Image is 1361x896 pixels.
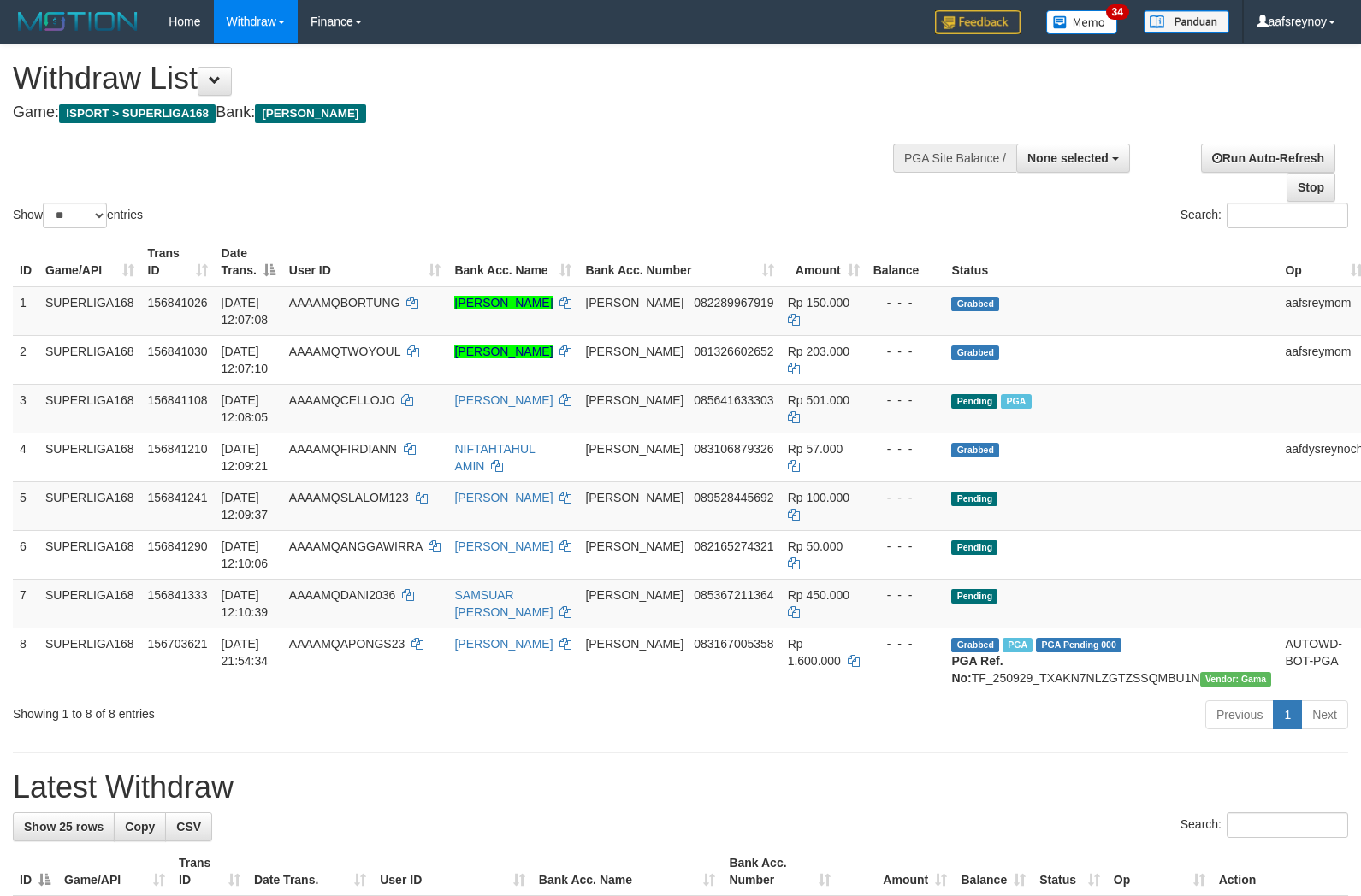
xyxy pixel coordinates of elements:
[454,637,553,651] a: [PERSON_NAME]
[1016,144,1130,173] button: None selected
[165,812,212,841] a: CSV
[13,481,38,530] td: 5
[454,296,553,309] a: [PERSON_NAME]
[873,489,938,506] div: - - -
[585,393,683,407] span: [PERSON_NAME]
[13,104,891,121] h4: Game: Bank:
[13,433,38,481] td: 4
[788,345,849,358] span: Rp 203.000
[694,393,773,407] span: Copy 085641633303 to clipboard
[585,442,683,456] span: [PERSON_NAME]
[289,637,405,651] span: AAAAMQAPONGS23
[532,847,723,896] th: Bank Acc. Name: activate to sort column ascending
[222,637,269,668] span: [DATE] 21:54:34
[788,442,843,456] span: Rp 57.000
[873,392,938,409] div: - - -
[1033,847,1107,896] th: Status: activate to sort column ascending
[13,628,38,693] td: 8
[1287,173,1335,202] a: Stop
[1144,10,1229,33] img: panduan.png
[289,491,409,504] span: AAAAMQSLALOM123
[38,384,141,433] td: SUPERLIGA168
[289,588,396,602] span: AAAAMQDANI2036
[255,104,365,123] span: [PERSON_NAME]
[585,296,683,309] span: [PERSON_NAME]
[222,588,269,619] span: [DATE] 12:10:39
[222,296,269,327] span: [DATE] 12:07:08
[951,492,997,506] span: Pending
[951,589,997,604] span: Pending
[57,847,172,896] th: Game/API: activate to sort column ascending
[289,393,395,407] span: AAAAMQCELLOJO
[13,203,143,228] label: Show entries
[13,62,891,96] h1: Withdraw List
[282,238,448,286] th: User ID: activate to sort column ascending
[873,635,938,652] div: - - -
[867,238,945,286] th: Balance
[148,539,208,553] span: 156841290
[951,394,997,409] span: Pending
[24,820,104,834] span: Show 25 rows
[148,296,208,309] span: 156841026
[935,10,1021,34] img: Feedback.jpg
[951,654,1003,685] b: PGA Ref. No:
[788,637,841,668] span: Rp 1.600.000
[1301,700,1348,729] a: Next
[1036,638,1121,652] span: PGA Pending
[454,491,553,504] a: [PERSON_NAME]
[289,296,400,309] span: AAAAMQBORTUNG
[694,345,773,358] span: Copy 081326602652 to clipboard
[951,345,999,360] span: Grabbed
[694,539,773,553] span: Copy 082165274321 to clipboard
[1273,700,1302,729] a: 1
[873,294,938,311] div: - - -
[1003,638,1033,652] span: Marked by aafchhiseyha
[454,442,535,473] a: NIFTAHTAHUL AMIN
[788,539,843,553] span: Rp 50.000
[13,579,38,628] td: 7
[1001,394,1031,409] span: Marked by aafheankoy
[873,587,938,604] div: - - -
[1201,144,1335,173] a: Run Auto-Refresh
[1200,672,1272,687] span: Vendor URL: https://trx31.1velocity.biz
[585,539,683,553] span: [PERSON_NAME]
[694,442,773,456] span: Copy 083106879326 to clipboard
[1181,203,1348,228] label: Search:
[454,393,553,407] a: [PERSON_NAME]
[585,588,683,602] span: [PERSON_NAME]
[1212,847,1348,896] th: Action
[788,393,849,407] span: Rp 501.000
[694,637,773,651] span: Copy 083167005358 to clipboard
[373,847,532,896] th: User ID: activate to sort column ascending
[13,812,115,841] a: Show 25 rows
[38,579,141,628] td: SUPERLIGA168
[148,442,208,456] span: 156841210
[837,847,954,896] th: Amount: activate to sort column ascending
[454,539,553,553] a: [PERSON_NAME]
[1027,151,1109,165] span: None selected
[13,699,554,722] div: Showing 1 to 8 of 8 entries
[873,440,938,457] div: - - -
[781,238,867,286] th: Amount: activate to sort column ascending
[222,393,269,424] span: [DATE] 12:08:05
[38,628,141,693] td: SUPERLIGA168
[247,847,373,896] th: Date Trans.: activate to sort column ascending
[148,491,208,504] span: 156841241
[38,481,141,530] td: SUPERLIGA168
[944,628,1278,693] td: TF_250929_TXAKN7NLZGTZSSQMBU1N
[893,144,1016,173] div: PGA Site Balance /
[1107,847,1212,896] th: Op: activate to sort column ascending
[141,238,215,286] th: Trans ID: activate to sort column ascending
[222,442,269,473] span: [DATE] 12:09:21
[585,637,683,651] span: [PERSON_NAME]
[1205,700,1274,729] a: Previous
[578,238,780,286] th: Bank Acc. Number: activate to sort column ascending
[873,538,938,555] div: - - -
[289,442,397,456] span: AAAAMQFIRDIANN
[222,539,269,570] span: [DATE] 12:10:06
[13,384,38,433] td: 3
[722,847,837,896] th: Bank Acc. Number: activate to sort column ascending
[125,820,155,834] span: Copy
[13,9,143,34] img: MOTION_logo.png
[585,491,683,504] span: [PERSON_NAME]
